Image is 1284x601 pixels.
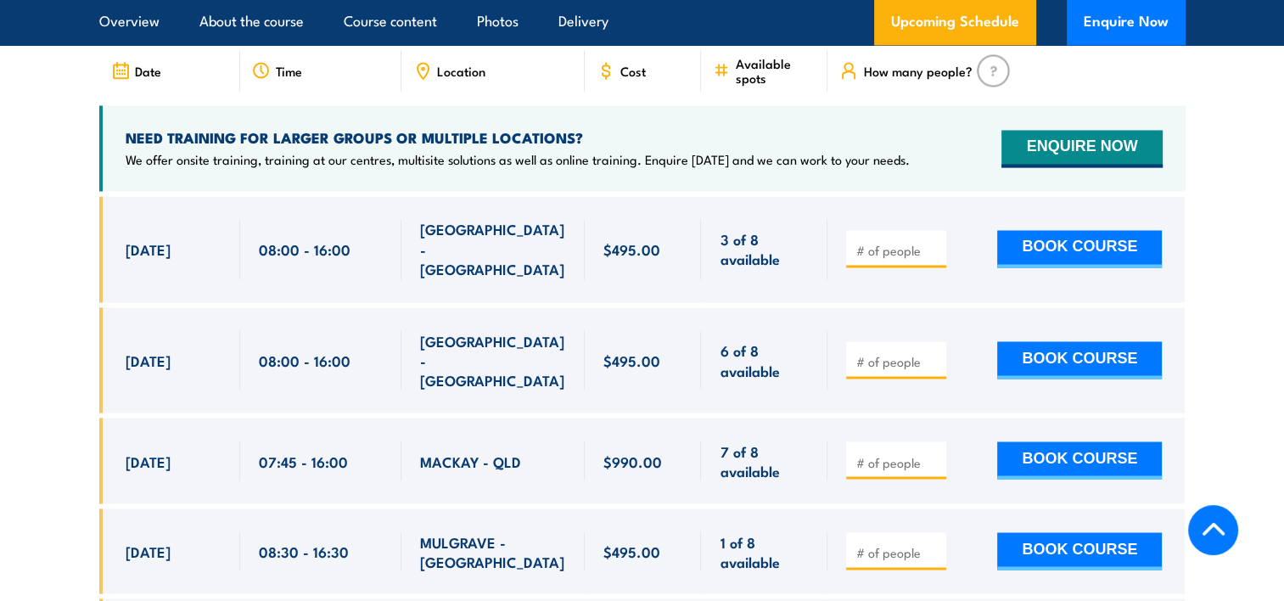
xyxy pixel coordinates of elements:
[997,532,1162,570] button: BOOK COURSE
[603,350,660,369] span: $495.00
[420,451,521,470] span: MACKAY - QLD
[126,239,171,259] span: [DATE]
[603,451,662,470] span: $990.00
[420,219,566,278] span: [GEOGRAPHIC_DATA] - [GEOGRAPHIC_DATA]
[259,541,349,560] span: 08:30 - 16:30
[126,541,171,560] span: [DATE]
[720,531,809,571] span: 1 of 8 available
[126,151,910,168] p: We offer onsite training, training at our centres, multisite solutions as well as online training...
[855,242,940,259] input: # of people
[603,239,660,259] span: $495.00
[863,64,972,78] span: How many people?
[997,230,1162,267] button: BOOK COURSE
[437,64,485,78] span: Location
[259,239,350,259] span: 08:00 - 16:00
[126,350,171,369] span: [DATE]
[420,531,566,571] span: MULGRAVE - [GEOGRAPHIC_DATA]
[276,64,302,78] span: Time
[126,451,171,470] span: [DATE]
[997,441,1162,479] button: BOOK COURSE
[720,229,809,269] span: 3 of 8 available
[1001,130,1162,167] button: ENQUIRE NOW
[855,453,940,470] input: # of people
[735,56,816,85] span: Available spots
[126,128,910,147] h4: NEED TRAINING FOR LARGER GROUPS OR MULTIPLE LOCATIONS?
[855,352,940,369] input: # of people
[135,64,161,78] span: Date
[259,451,348,470] span: 07:45 - 16:00
[997,341,1162,379] button: BOOK COURSE
[620,64,646,78] span: Cost
[420,330,566,390] span: [GEOGRAPHIC_DATA] - [GEOGRAPHIC_DATA]
[720,441,809,480] span: 7 of 8 available
[720,340,809,379] span: 6 of 8 available
[259,350,350,369] span: 08:00 - 16:00
[855,543,940,560] input: # of people
[603,541,660,560] span: $495.00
